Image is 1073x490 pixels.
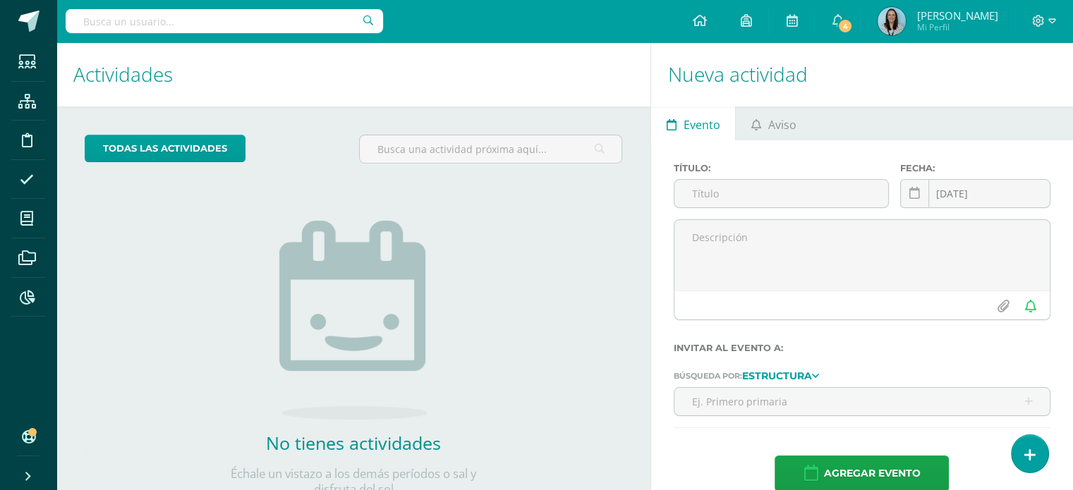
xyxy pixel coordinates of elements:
[674,180,888,207] input: Título
[878,7,906,35] img: 5a6f75ce900a0f7ea551130e923f78ee.png
[73,42,634,106] h1: Actividades
[66,9,383,33] input: Busca un usuario...
[916,8,998,23] span: [PERSON_NAME]
[736,106,811,140] a: Aviso
[837,18,853,34] span: 4
[212,431,495,455] h2: No tienes actividades
[900,163,1050,173] label: Fecha:
[742,370,819,380] a: Estructura
[674,371,742,381] span: Búsqueda por:
[742,369,812,382] strong: Estructura
[901,180,1050,207] input: Fecha de entrega
[684,108,720,142] span: Evento
[85,135,245,162] a: todas las Actividades
[668,42,1056,106] h1: Nueva actividad
[279,221,428,419] img: no_activities.png
[674,343,1050,353] label: Invitar al evento a:
[674,388,1050,415] input: Ej. Primero primaria
[651,106,735,140] a: Evento
[360,135,622,163] input: Busca una actividad próxima aquí...
[768,108,796,142] span: Aviso
[674,163,889,173] label: Título:
[916,21,998,33] span: Mi Perfil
